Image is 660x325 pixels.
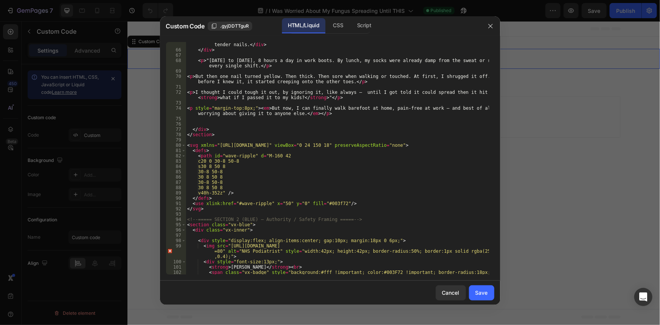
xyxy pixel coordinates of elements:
[282,18,325,33] div: HTML/Liquid
[166,148,186,153] div: 81
[166,206,186,211] div: 92
[166,264,186,270] div: 101
[469,285,494,300] button: Save
[166,143,186,148] div: 80
[634,288,652,306] div: Open Intercom Messenger
[166,121,186,127] div: 76
[243,97,284,104] span: from URL or image
[166,90,186,100] div: 72
[166,243,186,259] div: 99
[300,88,346,96] div: Add blank section
[166,169,186,174] div: 85
[166,227,186,233] div: 96
[166,127,186,132] div: 77
[166,153,186,159] div: 82
[166,217,186,222] div: 94
[244,88,284,96] div: Generate layout
[436,285,466,300] button: Cancel
[166,180,186,185] div: 87
[166,137,186,143] div: 79
[166,238,186,243] div: 98
[166,185,186,190] div: 88
[166,106,186,116] div: 74
[166,259,186,264] div: 100
[166,211,186,217] div: 93
[166,201,186,206] div: 91
[327,18,349,33] div: CSS
[166,196,186,201] div: 90
[166,116,186,121] div: 75
[166,159,186,164] div: 83
[475,289,488,297] div: Save
[294,97,350,104] span: then drag & drop elements
[220,23,249,30] span: .gyjDDTTguR
[166,22,205,31] span: Custom Code
[208,22,252,31] button: .gyjDDTTguR
[166,174,186,180] div: 86
[351,18,377,33] div: Script
[442,289,460,297] div: Cancel
[166,190,186,196] div: 89
[166,164,186,169] div: 84
[166,47,186,53] div: 66
[185,88,231,96] div: Choose templates
[181,97,233,104] span: inspired by CRO experts
[166,37,186,47] div: 65
[166,100,186,106] div: 73
[166,222,186,227] div: 95
[166,74,186,84] div: 70
[166,53,186,58] div: 67
[166,270,186,280] div: 102
[166,132,186,137] div: 78
[248,71,284,79] span: Add section
[166,68,186,74] div: 69
[166,233,186,238] div: 97
[9,17,42,24] div: Custom Code
[166,58,186,68] div: 68
[166,84,186,90] div: 71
